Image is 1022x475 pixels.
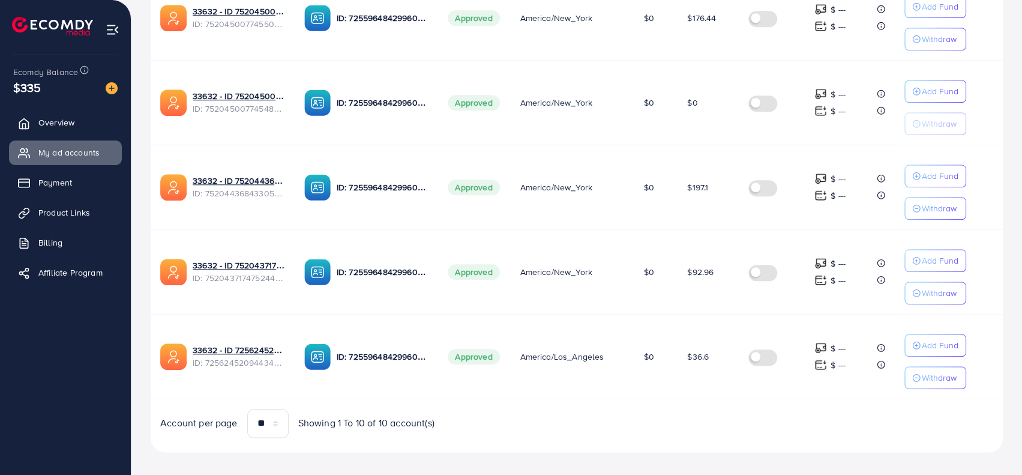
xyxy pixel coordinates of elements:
button: Withdraw [904,112,966,135]
div: <span class='underline'>33632 - ID 7520450077455056914</span></br>7520450077455056914 [193,5,285,30]
p: $ --- [831,2,846,17]
div: <span class='underline'>33632 - ID 7520450077454827538</span></br>7520450077454827538 [193,90,285,115]
span: $0 [644,12,654,24]
span: America/Los_Angeles [520,351,604,363]
span: ID: 7256245209443483650 [193,357,285,369]
button: Withdraw [904,366,966,389]
img: top-up amount [814,342,827,354]
span: $197.1 [687,181,708,193]
div: <span class='underline'>33632 - ID 7520443684330586119</span></br>7520443684330586119 [193,175,285,199]
p: Withdraw [922,32,957,46]
img: top-up amount [814,257,827,270]
img: top-up amount [814,274,827,286]
iframe: Chat [971,421,1013,466]
span: Product Links [38,207,90,219]
img: top-up amount [814,172,827,185]
img: ic-ba-acc.ded83a64.svg [304,259,331,285]
button: Add Fund [904,334,966,357]
img: image [106,82,118,94]
span: America/New_York [520,97,592,109]
span: My ad accounts [38,147,100,159]
span: Approved [448,349,499,365]
span: ID: 7520450077455056914 [193,18,285,30]
img: menu [106,23,119,37]
p: $ --- [831,358,846,372]
button: Add Fund [904,80,966,103]
p: Withdraw [922,286,957,300]
p: $ --- [831,273,846,288]
a: Affiliate Program [9,261,122,285]
p: ID: 7255964842996056065 [337,349,429,364]
div: <span class='underline'>33632 - ID 7520437174752444423</span></br>7520437174752444423 [193,259,285,284]
span: America/New_York [520,266,592,278]
span: $335 [13,79,41,96]
img: top-up amount [814,359,827,371]
span: Account per page [160,416,238,430]
span: $0 [687,97,697,109]
a: 33632 - ID 7256245209443483650 [193,344,285,356]
span: $36.6 [687,351,709,363]
p: ID: 7255964842996056065 [337,11,429,25]
span: Showing 1 To 10 of 10 account(s) [298,416,434,430]
p: Withdraw [922,201,957,216]
p: $ --- [831,189,846,203]
span: Payment [38,177,72,189]
span: Approved [448,180,499,195]
a: Product Links [9,201,122,225]
a: 33632 - ID 7520437174752444423 [193,259,285,271]
button: Add Fund [904,165,966,187]
p: Withdraw [922,116,957,131]
button: Withdraw [904,197,966,220]
img: ic-ba-acc.ded83a64.svg [304,174,331,201]
img: logo [12,17,93,35]
button: Add Fund [904,249,966,272]
img: ic-ads-acc.e4c84228.svg [160,343,187,370]
img: top-up amount [814,20,827,32]
button: Withdraw [904,28,966,50]
p: Add Fund [922,338,958,352]
p: ID: 7255964842996056065 [337,95,429,110]
span: ID: 7520450077454827538 [193,103,285,115]
span: Affiliate Program [38,267,103,279]
p: Withdraw [922,371,957,385]
button: Withdraw [904,282,966,304]
img: top-up amount [814,189,827,202]
p: $ --- [831,87,846,101]
span: $92.96 [687,266,714,278]
a: 33632 - ID 7520450077455056914 [193,5,285,17]
p: $ --- [831,104,846,118]
a: 33632 - ID 7520443684330586119 [193,175,285,187]
img: top-up amount [814,3,827,16]
span: Ecomdy Balance [13,66,78,78]
p: $ --- [831,19,846,34]
span: Approved [448,95,499,110]
img: ic-ba-acc.ded83a64.svg [304,89,331,116]
span: $0 [644,181,654,193]
p: $ --- [831,172,846,186]
span: America/New_York [520,12,592,24]
span: ID: 7520437174752444423 [193,272,285,284]
span: Billing [38,237,62,249]
p: Add Fund [922,253,958,268]
p: $ --- [831,256,846,271]
span: $0 [644,97,654,109]
img: ic-ads-acc.e4c84228.svg [160,89,187,116]
img: top-up amount [814,88,827,100]
img: ic-ads-acc.e4c84228.svg [160,174,187,201]
span: $0 [644,351,654,363]
p: Add Fund [922,169,958,183]
img: top-up amount [814,104,827,117]
img: ic-ads-acc.e4c84228.svg [160,259,187,285]
span: $176.44 [687,12,716,24]
img: ic-ba-acc.ded83a64.svg [304,5,331,31]
span: America/New_York [520,181,592,193]
img: ic-ads-acc.e4c84228.svg [160,5,187,31]
a: Payment [9,171,122,195]
span: Overview [38,116,74,129]
p: $ --- [831,341,846,355]
p: ID: 7255964842996056065 [337,265,429,279]
a: My ad accounts [9,141,122,165]
a: Overview [9,110,122,135]
p: Add Fund [922,84,958,98]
